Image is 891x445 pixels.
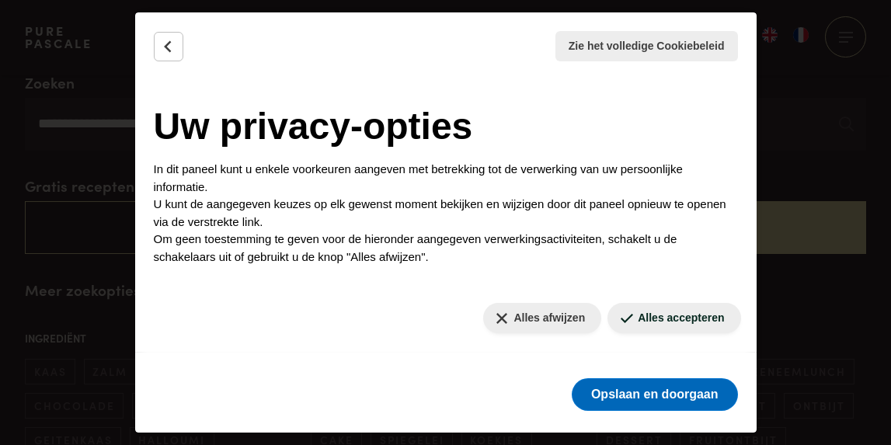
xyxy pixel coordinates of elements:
[572,378,738,411] button: Opslaan en doorgaan
[483,303,601,333] button: Alles afwijzen
[555,31,738,61] button: Zie het volledige Cookiebeleid
[154,99,738,155] h2: Uw privacy-opties
[154,161,738,266] p: In dit paneel kunt u enkele voorkeuren aangeven met betrekking tot de verwerking van uw persoonli...
[607,303,740,333] button: Alles accepteren
[154,32,183,61] button: Terug
[569,38,725,54] span: Zie het volledige Cookiebeleid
